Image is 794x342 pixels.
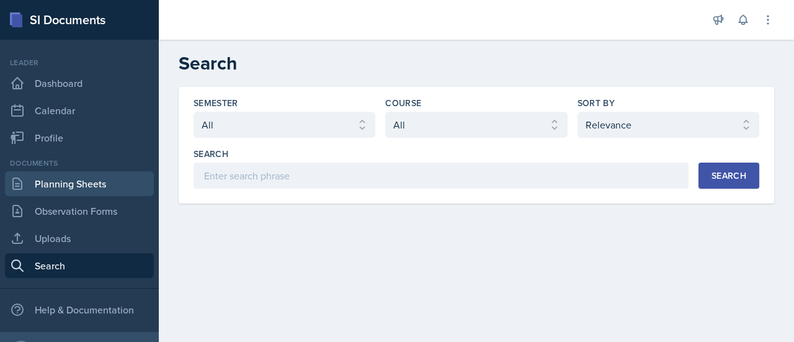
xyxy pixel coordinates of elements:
label: Course [385,97,421,109]
div: Documents [5,158,154,169]
a: Planning Sheets [5,171,154,196]
button: Search [698,163,759,189]
a: Calendar [5,98,154,123]
a: Dashboard [5,71,154,96]
div: Help & Documentation [5,297,154,322]
div: Leader [5,57,154,68]
h2: Search [179,52,774,74]
input: Enter search phrase [194,163,689,189]
a: Profile [5,125,154,150]
label: Semester [194,97,238,109]
a: Uploads [5,226,154,251]
a: Observation Forms [5,199,154,223]
label: Search [194,148,228,160]
label: Sort By [578,97,615,109]
a: Search [5,253,154,278]
div: Search [711,171,746,181]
